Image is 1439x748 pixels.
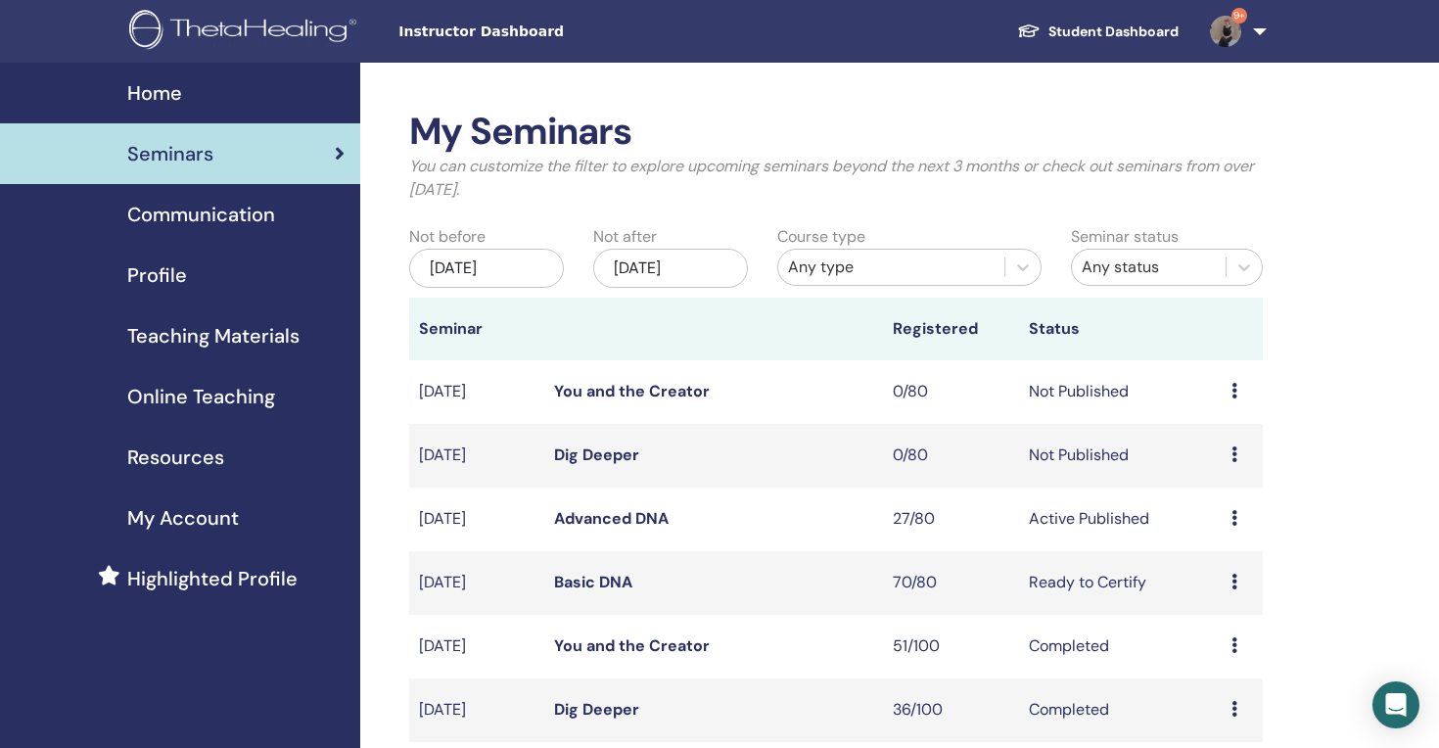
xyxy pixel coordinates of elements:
label: Seminar status [1071,225,1179,249]
td: [DATE] [409,551,544,615]
td: [DATE] [409,360,544,424]
label: Course type [777,225,865,249]
span: Resources [127,443,224,472]
span: Communication [127,200,275,229]
td: [DATE] [409,424,544,488]
span: Teaching Materials [127,321,300,351]
a: Dig Deeper [554,444,639,465]
td: Completed [1019,678,1223,742]
td: Not Published [1019,424,1223,488]
div: [DATE] [409,249,564,288]
div: Any type [788,256,996,279]
span: Home [127,78,182,108]
td: 36/100 [883,678,1018,742]
td: 27/80 [883,488,1018,551]
span: 9+ [1231,8,1247,23]
img: logo.png [129,10,363,54]
a: Advanced DNA [554,508,669,529]
span: Highlighted Profile [127,564,298,593]
td: [DATE] [409,615,544,678]
td: Ready to Certify [1019,551,1223,615]
a: Dig Deeper [554,699,639,720]
a: Student Dashboard [1001,14,1194,50]
td: Active Published [1019,488,1223,551]
a: You and the Creator [554,635,710,656]
td: 70/80 [883,551,1018,615]
th: Seminar [409,298,544,360]
img: graduation-cap-white.svg [1017,23,1041,39]
p: You can customize the filter to explore upcoming seminars beyond the next 3 months or check out s... [409,155,1264,202]
span: Online Teaching [127,382,275,411]
td: [DATE] [409,488,544,551]
span: Instructor Dashboard [398,22,692,42]
label: Not after [593,225,657,249]
span: Seminars [127,139,213,168]
td: 0/80 [883,360,1018,424]
label: Not before [409,225,486,249]
a: You and the Creator [554,381,710,401]
img: default.jpg [1210,16,1241,47]
h2: My Seminars [409,110,1264,155]
div: Any status [1082,256,1216,279]
div: Open Intercom Messenger [1372,681,1419,728]
td: Completed [1019,615,1223,678]
span: Profile [127,260,187,290]
td: 0/80 [883,424,1018,488]
th: Registered [883,298,1018,360]
td: [DATE] [409,678,544,742]
th: Status [1019,298,1223,360]
span: My Account [127,503,239,533]
td: Not Published [1019,360,1223,424]
div: [DATE] [593,249,748,288]
td: 51/100 [883,615,1018,678]
a: Basic DNA [554,572,632,592]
